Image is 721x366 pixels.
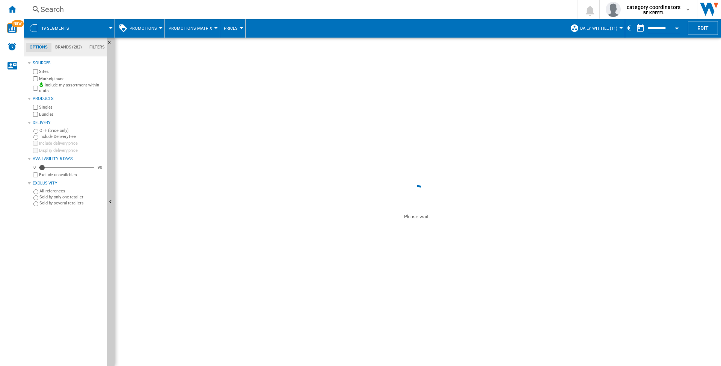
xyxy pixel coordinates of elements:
[12,20,24,27] span: NEW
[41,4,558,15] div: Search
[606,2,621,17] img: profile.jpg
[643,11,664,15] b: BE KREFEL
[627,3,680,11] span: category coordinators
[7,23,17,33] img: wise-card.svg
[8,42,17,51] img: alerts-logo.svg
